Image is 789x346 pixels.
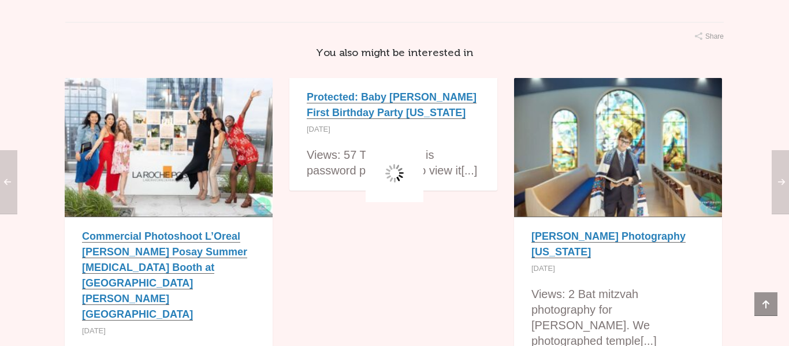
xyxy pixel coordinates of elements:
a: [PERSON_NAME] Photography [US_STATE] [531,230,686,258]
h4: You also might be interested in [65,45,724,61]
div: Share [695,31,724,42]
time: [DATE] [82,325,106,337]
time: [DATE] [531,263,555,275]
a: Protected: Baby [PERSON_NAME] First Birthday Party [US_STATE] [307,91,477,119]
p: Views: 57 This content is password protected. To view it[...] [307,147,480,178]
a: Commercial Photoshoot L’Oreal [PERSON_NAME] Posay Summer [MEDICAL_DATA] Booth at [GEOGRAPHIC_DATA... [82,230,247,321]
time: [DATE] [307,124,330,136]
